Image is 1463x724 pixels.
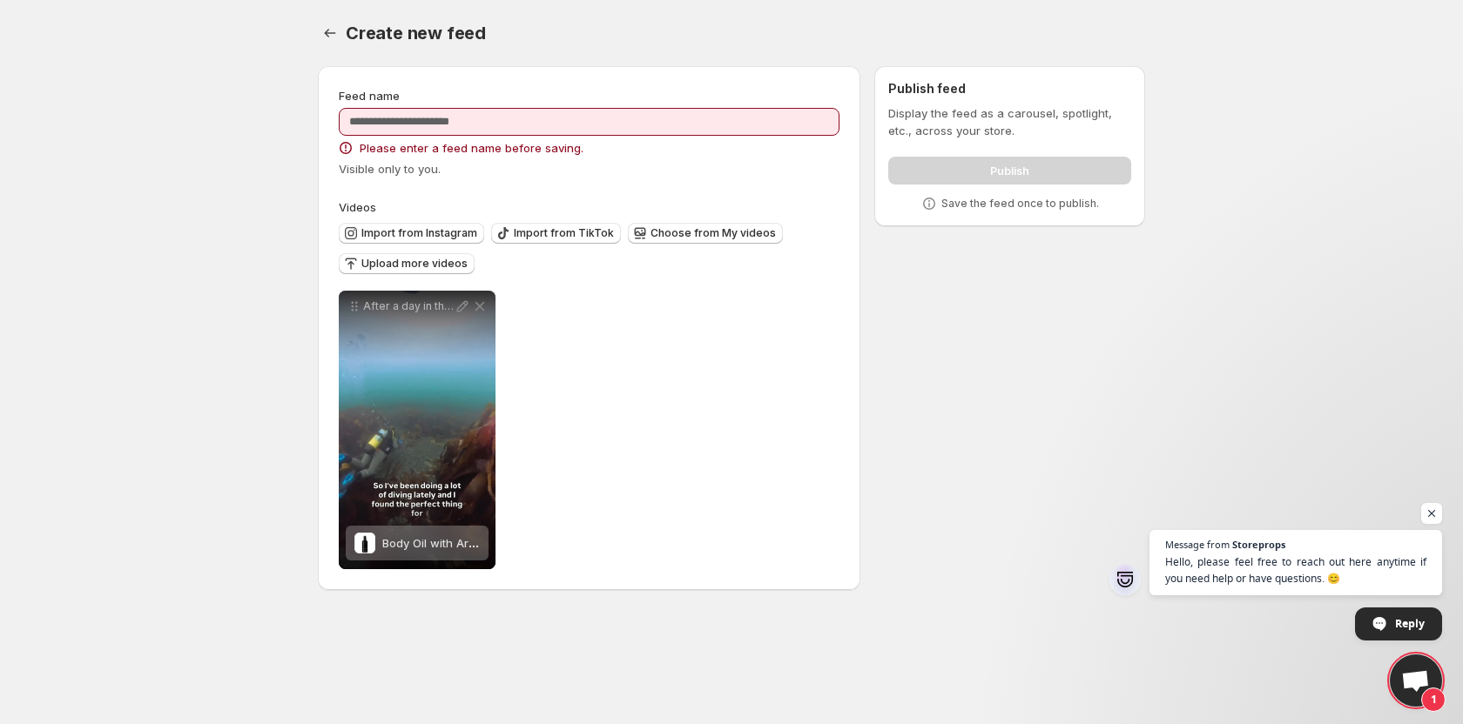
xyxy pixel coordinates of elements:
[339,200,376,214] span: Videos
[360,139,583,157] span: Please enter a feed name before saving.
[339,223,484,244] button: Import from Instagram
[339,253,475,274] button: Upload more videos
[1232,540,1285,549] span: Storeprops
[382,536,530,550] span: Body Oil with Arnica 200ml
[514,226,614,240] span: Import from TikTok
[361,226,477,240] span: Import from Instagram
[363,299,454,313] p: After a day in the sea or a tough workout your muscles deserve some care Pollys been reaching for...
[339,162,441,176] span: Visible only to you.
[1421,687,1446,712] span: 1
[339,291,496,569] div: After a day in the sea or a tough workout your muscles deserve some care Pollys been reaching for...
[651,226,776,240] span: Choose from My videos
[339,89,400,103] span: Feed name
[354,533,375,553] img: Body Oil with Arnica 200ml
[1390,654,1442,707] div: Open chat
[1165,540,1230,549] span: Message from
[888,80,1131,97] h2: Publish feed
[318,21,342,45] button: Settings
[1165,553,1426,587] span: Hello, please feel free to reach out here anytime if you need help or have questions. 😊
[1395,608,1425,639] span: Reply
[941,197,1099,211] p: Save the feed once to publish.
[491,223,621,244] button: Import from TikTok
[346,23,486,44] span: Create new feed
[628,223,783,244] button: Choose from My videos
[361,257,468,271] span: Upload more videos
[888,104,1131,139] p: Display the feed as a carousel, spotlight, etc., across your store.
